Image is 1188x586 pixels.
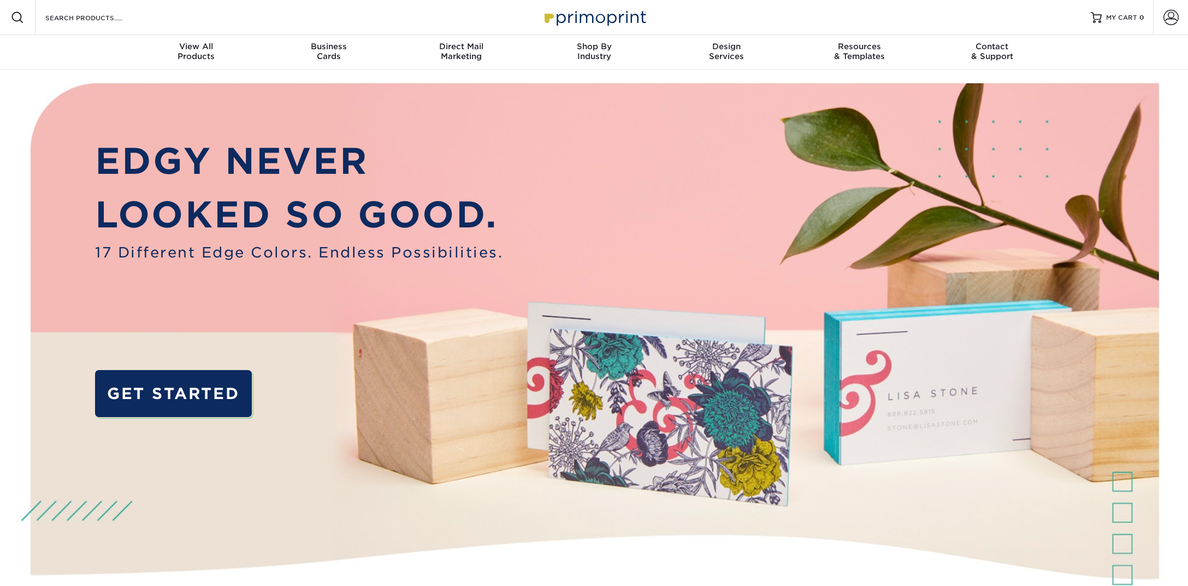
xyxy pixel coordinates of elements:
[540,5,649,29] img: Primoprint
[95,370,252,417] a: GET STARTED
[660,42,793,51] span: Design
[95,134,503,188] p: EDGY NEVER
[395,35,528,70] a: Direct MailMarketing
[95,188,503,242] p: LOOKED SO GOOD.
[660,42,793,61] div: Services
[660,35,793,70] a: DesignServices
[1106,13,1137,22] span: MY CART
[395,42,528,51] span: Direct Mail
[528,35,660,70] a: Shop ByIndustry
[130,42,263,61] div: Products
[262,42,395,51] span: Business
[793,42,926,61] div: & Templates
[926,42,1059,51] span: Contact
[926,35,1059,70] a: Contact& Support
[793,35,926,70] a: Resources& Templates
[262,42,395,61] div: Cards
[528,42,660,61] div: Industry
[262,35,395,70] a: BusinessCards
[926,42,1059,61] div: & Support
[44,11,151,24] input: SEARCH PRODUCTS.....
[793,42,926,51] span: Resources
[528,42,660,51] span: Shop By
[95,242,503,263] span: 17 Different Edge Colors. Endless Possibilities.
[1139,14,1144,21] span: 0
[130,42,263,51] span: View All
[130,35,263,70] a: View AllProducts
[395,42,528,61] div: Marketing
